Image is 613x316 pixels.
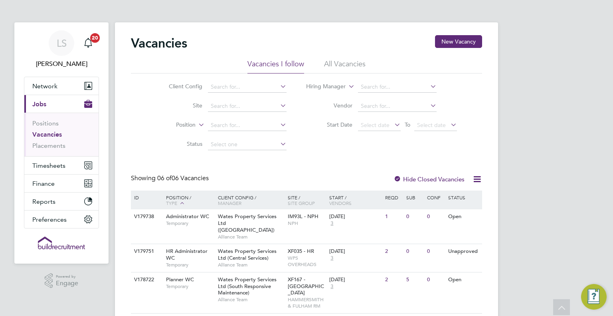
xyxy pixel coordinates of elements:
span: Administrator WC [166,213,209,220]
input: Search for... [208,101,287,112]
span: IM93L - NPH [288,213,318,220]
button: Engage Resource Center [581,284,607,310]
input: Search for... [358,81,437,93]
label: Position [150,121,196,129]
span: Site Group [288,200,315,206]
span: 06 Vacancies [157,174,209,182]
h2: Vacancies [131,35,187,51]
span: Timesheets [32,162,65,169]
div: 1 [383,209,404,224]
a: Powered byEngage [45,273,79,288]
span: Engage [56,280,78,287]
span: Select date [417,121,446,129]
a: Positions [32,119,59,127]
input: Search for... [208,120,287,131]
nav: Main navigation [14,22,109,264]
span: 3 [329,220,334,227]
span: Wates Property Services Ltd (South Responsive Maintenance) [218,276,277,296]
div: Client Config / [216,191,286,210]
span: To [402,119,413,130]
div: Site / [286,191,328,210]
label: Start Date [306,121,352,128]
div: Position / [160,191,216,211]
span: NPH [288,220,326,227]
input: Search for... [358,101,437,112]
span: Wates Property Services Ltd (Central Services) [218,248,277,261]
label: Vendor [306,102,352,109]
button: New Vacancy [435,35,482,48]
div: Open [446,272,481,287]
button: Reports [24,193,99,210]
div: [DATE] [329,248,381,255]
div: Conf [425,191,446,204]
div: 5 [404,272,425,287]
span: 3 [329,283,334,290]
div: 0 [425,209,446,224]
img: buildrec-logo-retina.png [38,237,85,249]
span: Wates Property Services Ltd ([GEOGRAPHIC_DATA]) [218,213,277,233]
span: HAMMERSMITH & FULHAM RM [288,296,326,309]
div: 0 [404,209,425,224]
input: Select one [208,139,287,150]
div: [DATE] [329,213,381,220]
span: Alliance Team [218,234,284,240]
span: XF035 - HR [288,248,314,254]
span: 3 [329,255,334,262]
a: LS[PERSON_NAME] [24,30,99,69]
div: 2 [383,244,404,259]
span: Select date [361,121,390,129]
span: Type [166,200,177,206]
div: Unapproved [446,244,481,259]
div: 0 [425,272,446,287]
span: Temporary [166,262,214,268]
label: Site [156,102,202,109]
a: 20 [80,30,96,56]
span: Jobs [32,100,46,108]
span: 20 [90,33,100,43]
div: Jobs [24,113,99,156]
div: 0 [425,244,446,259]
label: Hiring Manager [300,83,346,91]
label: Status [156,140,202,147]
span: Temporary [166,283,214,290]
div: Showing [131,174,210,183]
div: Open [446,209,481,224]
div: Status [446,191,481,204]
span: LS [57,38,67,48]
div: Reqd [383,191,404,204]
span: WPS OVERHEADS [288,255,326,267]
span: Finance [32,180,55,187]
a: Placements [32,142,65,149]
span: XF167 - [GEOGRAPHIC_DATA] [288,276,324,296]
div: V179738 [132,209,160,224]
li: All Vacancies [324,59,366,74]
button: Preferences [24,211,99,228]
a: Vacancies [32,131,62,138]
span: Alliance Team [218,262,284,268]
li: Vacancies I follow [247,59,304,74]
span: Planner WC [166,276,194,283]
button: Jobs [24,95,99,113]
span: Network [32,82,57,90]
span: Vendors [329,200,352,206]
div: Start / [327,191,383,210]
div: Sub [404,191,425,204]
input: Search for... [208,81,287,93]
div: [DATE] [329,276,381,283]
div: ID [132,191,160,204]
span: Temporary [166,220,214,227]
span: Alliance Team [218,296,284,303]
span: Manager [218,200,241,206]
button: Network [24,77,99,95]
button: Finance [24,175,99,192]
span: HR Administrator WC [166,248,208,261]
div: 2 [383,272,404,287]
div: V179751 [132,244,160,259]
span: Powered by [56,273,78,280]
div: V178722 [132,272,160,287]
span: Preferences [32,216,67,223]
span: 06 of [157,174,172,182]
button: Timesheets [24,157,99,174]
span: Reports [32,198,55,205]
label: Hide Closed Vacancies [394,175,465,183]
